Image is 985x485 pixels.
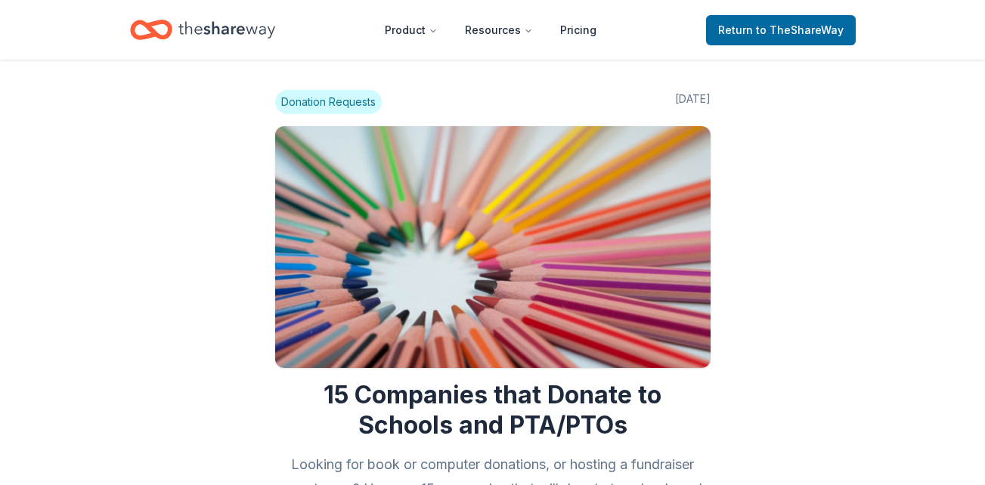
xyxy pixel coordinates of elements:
a: Pricing [548,15,609,45]
a: Home [130,12,275,48]
span: Return [718,21,844,39]
img: Image for 15 Companies that Donate to Schools and PTA/PTOs [275,126,711,368]
span: Donation Requests [275,90,382,114]
button: Product [373,15,450,45]
button: Resources [453,15,545,45]
h1: 15 Companies that Donate to Schools and PTA/PTOs [275,380,711,440]
span: to TheShareWay [756,23,844,36]
a: Returnto TheShareWay [706,15,856,45]
span: [DATE] [675,90,711,114]
nav: Main [373,12,609,48]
